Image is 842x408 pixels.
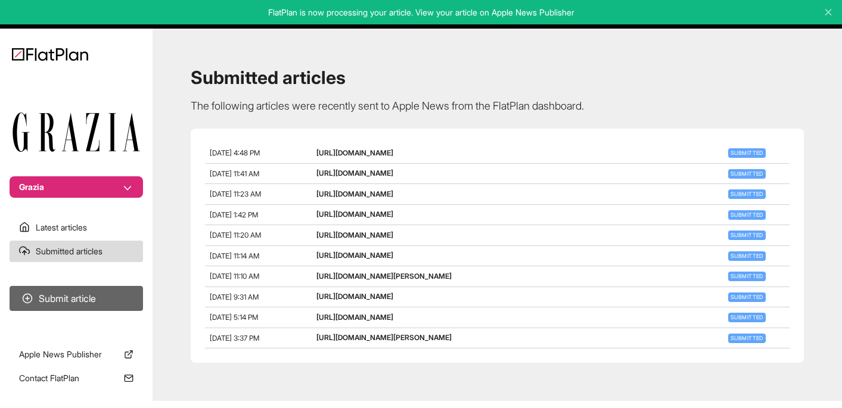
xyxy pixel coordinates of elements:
[728,272,766,281] span: Submitted
[8,7,834,18] p: FlatPlan is now processing your article. View your article on Apple News Publisher
[726,271,768,280] a: Submitted
[316,189,393,198] a: [URL][DOMAIN_NAME]
[10,241,143,262] a: Submitted articles
[210,292,259,301] span: [DATE] 9:31 AM
[316,169,393,177] a: [URL][DOMAIN_NAME]
[728,189,766,199] span: Submitted
[726,189,768,198] a: Submitted
[210,231,261,239] span: [DATE] 11:20 AM
[191,67,804,88] h1: Submitted articles
[316,333,452,342] a: [URL][DOMAIN_NAME][PERSON_NAME]
[210,148,260,157] span: [DATE] 4:48 PM
[210,189,261,198] span: [DATE] 11:23 AM
[210,272,259,281] span: [DATE] 11:10 AM
[726,230,768,239] a: Submitted
[316,231,393,239] a: [URL][DOMAIN_NAME]
[210,210,258,219] span: [DATE] 1:42 PM
[726,292,768,301] a: Submitted
[728,313,766,322] span: Submitted
[728,148,766,158] span: Submitted
[210,313,258,322] span: [DATE] 5:14 PM
[10,367,143,389] a: Contact FlatPlan
[726,251,768,260] a: Submitted
[316,148,393,157] a: [URL][DOMAIN_NAME]
[728,210,766,220] span: Submitted
[12,48,88,61] img: Logo
[10,217,143,238] a: Latest articles
[316,313,393,322] a: [URL][DOMAIN_NAME]
[726,333,768,342] a: Submitted
[210,169,259,178] span: [DATE] 11:41 AM
[12,112,141,152] img: Publication Logo
[726,169,768,177] a: Submitted
[210,251,259,260] span: [DATE] 11:14 AM
[728,231,766,240] span: Submitted
[316,292,393,301] a: [URL][DOMAIN_NAME]
[728,292,766,302] span: Submitted
[316,251,393,260] a: [URL][DOMAIN_NAME]
[728,334,766,343] span: Submitted
[10,176,143,198] button: Grazia
[726,312,768,321] a: Submitted
[728,169,766,179] span: Submitted
[726,210,768,219] a: Submitted
[726,148,768,157] a: Submitted
[316,210,393,219] a: [URL][DOMAIN_NAME]
[10,344,143,365] a: Apple News Publisher
[10,286,143,311] button: Submit article
[210,334,259,342] span: [DATE] 3:37 PM
[728,251,766,261] span: Submitted
[191,98,804,114] p: The following articles were recently sent to Apple News from the FlatPlan dashboard.
[316,272,452,281] a: [URL][DOMAIN_NAME][PERSON_NAME]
